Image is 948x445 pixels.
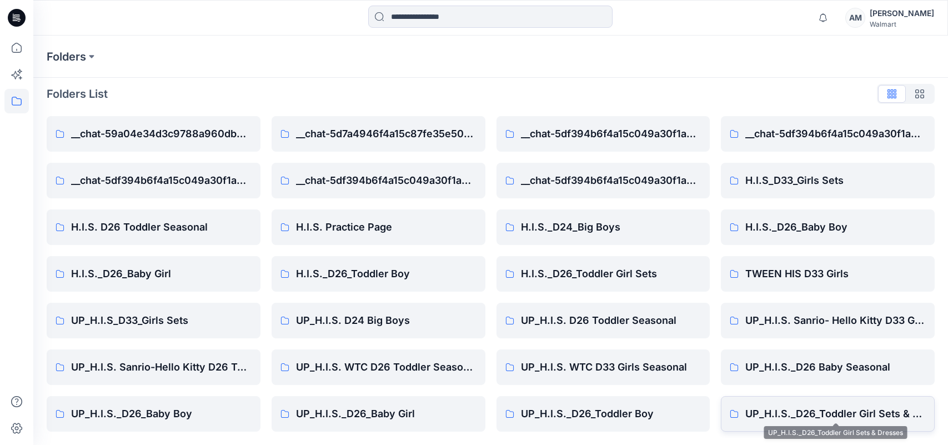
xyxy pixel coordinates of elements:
[47,396,260,432] a: UP_H.I.S._D26_Baby Boy
[521,406,701,422] p: UP_H.I.S._D26_Toddler Boy
[721,303,935,338] a: UP_H.I.S. Sanrio- Hello Kitty D33 Girls
[745,266,926,282] p: TWEEN HIS D33 Girls
[47,303,260,338] a: UP_H.I.S_D33_Girls Sets
[272,163,485,198] a: __chat-5df394b6f4a15c049a30f1a9-5fc80c83f4a15c77ea02bd14
[47,163,260,198] a: __chat-5df394b6f4a15c049a30f1a9-5ea88608f4a15c17c164db4e
[521,219,701,235] p: H.I.S._D24_Big Boys
[47,86,108,102] p: Folders List
[71,406,252,422] p: UP_H.I.S._D26_Baby Boy
[721,349,935,385] a: UP_H.I.S._D26 Baby Seasonal
[71,173,252,188] p: __chat-5df394b6f4a15c049a30f1a9-5ea88608f4a15c17c164db4e
[296,173,476,188] p: __chat-5df394b6f4a15c049a30f1a9-5fc80c83f4a15c77ea02bd14
[496,303,710,338] a: UP_H.I.S. D26 Toddler Seasonal
[272,303,485,338] a: UP_H.I.S. D24 Big Boys
[296,313,476,328] p: UP_H.I.S. D24 Big Boys
[71,219,252,235] p: H.I.S. D26 Toddler Seasonal
[745,219,926,235] p: H.I.S._D26_Baby Boy
[496,209,710,245] a: H.I.S._D24_Big Boys
[71,313,252,328] p: UP_H.I.S_D33_Girls Sets
[496,163,710,198] a: __chat-5df394b6f4a15c049a30f1a9-5fe20283f4a15cd81e691154
[272,209,485,245] a: H.I.S. Practice Page
[721,116,935,152] a: __chat-5df394b6f4a15c049a30f1a9-5ea885e0f4a15c17be65c6c4
[272,116,485,152] a: __chat-5d7a4946f4a15c87fe35e50d-5df394b6f4a15c049a30f1a9
[296,126,476,142] p: __chat-5d7a4946f4a15c87fe35e50d-5df394b6f4a15c049a30f1a9
[870,7,934,20] div: [PERSON_NAME]
[496,256,710,292] a: H.I.S._D26_Toddler Girl Sets
[745,406,926,422] p: UP_H.I.S._D26_Toddler Girl Sets & Dresses
[272,396,485,432] a: UP_H.I.S._D26_Baby Girl
[47,209,260,245] a: H.I.S. D26 Toddler Seasonal
[71,266,252,282] p: H.I.S._D26_Baby Girl
[845,8,865,28] div: AM
[745,313,926,328] p: UP_H.I.S. Sanrio- Hello Kitty D33 Girls
[721,396,935,432] a: UP_H.I.S._D26_Toddler Girl Sets & Dresses
[496,349,710,385] a: UP_H.I.S. WTC D33 Girls Seasonal
[521,313,701,328] p: UP_H.I.S. D26 Toddler Seasonal
[721,256,935,292] a: TWEEN HIS D33 Girls
[521,359,701,375] p: UP_H.I.S. WTC D33 Girls Seasonal
[71,126,252,142] p: __chat-59a04e34d3c9788a960db54d-5df394b6f4a15c049a30f1a9
[272,349,485,385] a: UP_H.I.S. WTC D26 Toddler Seasonal
[47,116,260,152] a: __chat-59a04e34d3c9788a960db54d-5df394b6f4a15c049a30f1a9
[47,49,86,64] a: Folders
[296,406,476,422] p: UP_H.I.S._D26_Baby Girl
[296,359,476,375] p: UP_H.I.S. WTC D26 Toddler Seasonal
[745,126,926,142] p: __chat-5df394b6f4a15c049a30f1a9-5ea885e0f4a15c17be65c6c4
[521,266,701,282] p: H.I.S._D26_Toddler Girl Sets
[721,163,935,198] a: H.I.S_D33_Girls Sets
[296,266,476,282] p: H.I.S._D26_Toddler Boy
[296,219,476,235] p: H.I.S. Practice Page
[47,256,260,292] a: H.I.S._D26_Baby Girl
[521,126,701,142] p: __chat-5df394b6f4a15c049a30f1a9-5ea88596f4a15c17be65c6b8
[272,256,485,292] a: H.I.S._D26_Toddler Boy
[521,173,701,188] p: __chat-5df394b6f4a15c049a30f1a9-5fe20283f4a15cd81e691154
[496,396,710,432] a: UP_H.I.S._D26_Toddler Boy
[71,359,252,375] p: UP_H.I.S. Sanrio-Hello Kitty D26 Toddler Girls
[496,116,710,152] a: __chat-5df394b6f4a15c049a30f1a9-5ea88596f4a15c17be65c6b8
[745,173,926,188] p: H.I.S_D33_Girls Sets
[721,209,935,245] a: H.I.S._D26_Baby Boy
[870,20,934,28] div: Walmart
[47,349,260,385] a: UP_H.I.S. Sanrio-Hello Kitty D26 Toddler Girls
[745,359,926,375] p: UP_H.I.S._D26 Baby Seasonal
